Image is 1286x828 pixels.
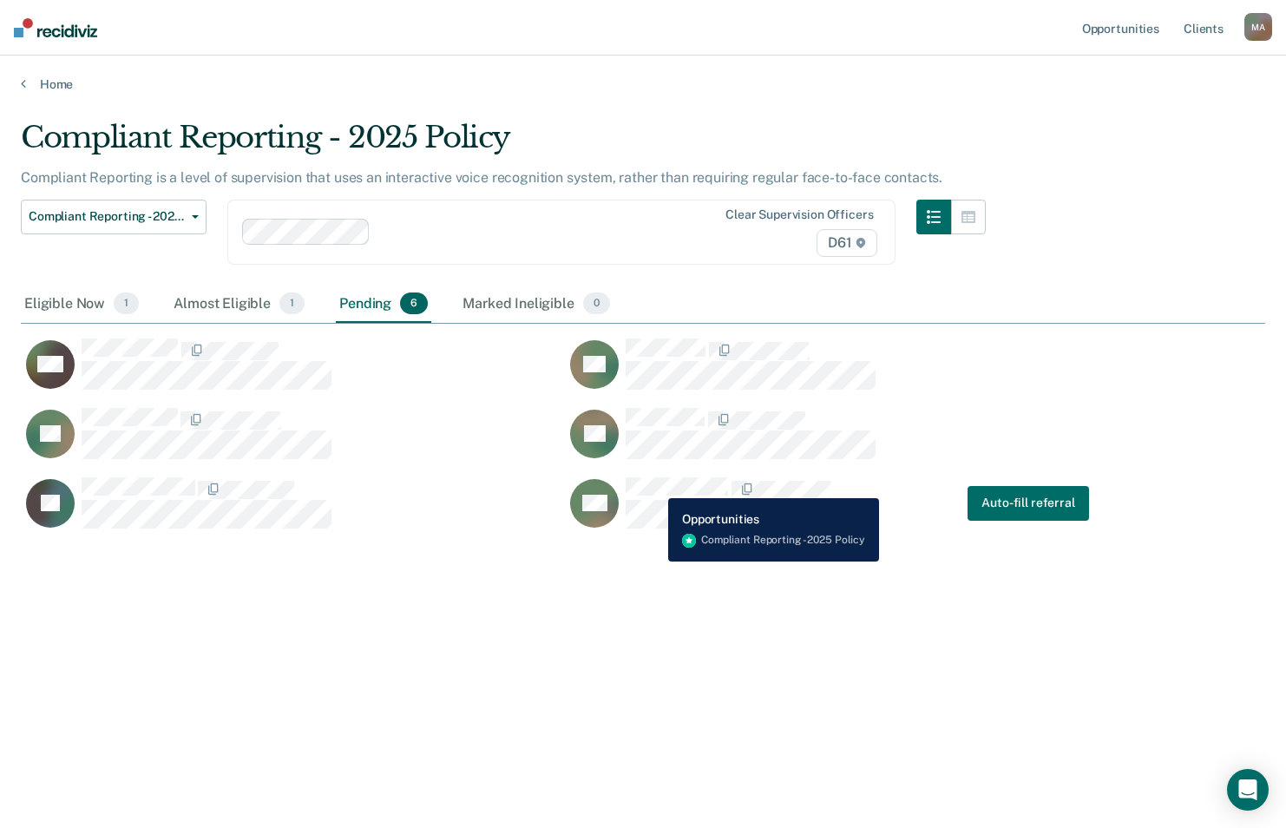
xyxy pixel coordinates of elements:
span: 1 [279,292,305,315]
div: Pending6 [336,286,431,324]
span: D61 [817,229,876,257]
div: Almost Eligible1 [170,286,308,324]
div: CaseloadOpportunityCell-00457596 [21,407,565,476]
button: Auto-fill referral [968,486,1088,521]
a: Home [21,76,1265,92]
span: Compliant Reporting - 2025 Policy [29,209,185,224]
div: M A [1244,13,1272,41]
div: Marked Ineligible0 [459,286,613,324]
button: MA [1244,13,1272,41]
span: 1 [114,292,139,315]
div: Eligible Now1 [21,286,142,324]
div: CaseloadOpportunityCell-00643148 [565,407,1109,476]
span: 6 [400,292,428,315]
div: CaseloadOpportunityCell-00671452 [21,476,565,546]
div: CaseloadOpportunityCell-00434418 [21,338,565,407]
div: CaseloadOpportunityCell-00587834 [565,338,1109,407]
img: Recidiviz [14,18,97,37]
div: CaseloadOpportunityCell-00500403 [565,476,1109,546]
a: Navigate to form link [968,486,1088,521]
div: Clear supervision officers [725,207,873,222]
span: 0 [583,292,610,315]
button: Compliant Reporting - 2025 Policy [21,200,207,234]
div: Compliant Reporting - 2025 Policy [21,120,986,169]
div: Open Intercom Messenger [1227,769,1269,811]
p: Compliant Reporting is a level of supervision that uses an interactive voice recognition system, ... [21,169,942,186]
